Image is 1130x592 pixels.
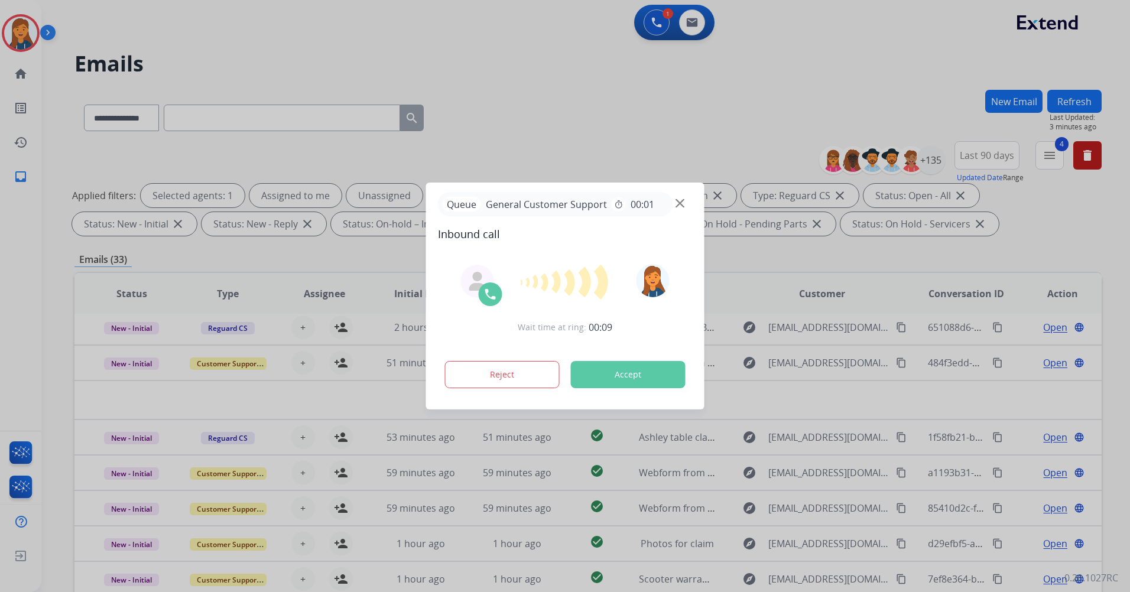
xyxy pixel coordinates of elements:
[518,321,586,333] span: Wait time at ring:
[589,320,612,334] span: 00:09
[631,197,654,212] span: 00:01
[443,197,481,212] p: Queue
[1064,571,1118,585] p: 0.20.1027RC
[614,200,624,209] mat-icon: timer
[468,272,487,291] img: agent-avatar
[483,287,498,301] img: call-icon
[438,226,693,242] span: Inbound call
[636,264,669,297] img: avatar
[676,199,684,208] img: close-button
[571,361,686,388] button: Accept
[481,197,612,212] span: General Customer Support
[445,361,560,388] button: Reject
